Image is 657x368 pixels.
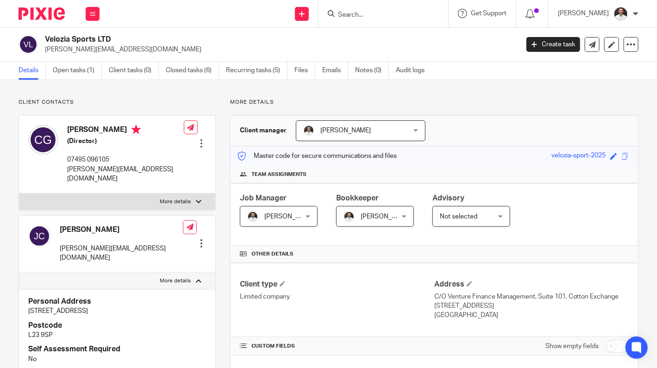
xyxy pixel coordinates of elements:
[545,342,599,351] label: Show empty fields
[551,151,606,162] div: velozia-sport-2025
[336,194,379,202] span: Bookkeeper
[19,35,38,54] img: svg%3E
[322,62,348,80] a: Emails
[264,213,315,220] span: [PERSON_NAME]
[432,194,464,202] span: Advisory
[240,126,287,135] h3: Client manager
[440,213,477,220] span: Not selected
[251,171,307,178] span: Team assignments
[160,198,191,206] p: More details
[558,9,609,18] p: [PERSON_NAME]
[355,62,389,80] a: Notes (0)
[396,62,432,80] a: Audit logs
[294,62,315,80] a: Files
[434,311,629,320] p: [GEOGRAPHIC_DATA]
[251,250,294,258] span: Other details
[45,35,419,44] h2: Velozia Sports LTD
[240,292,434,301] p: Limited company
[109,62,159,80] a: Client tasks (0)
[28,306,206,316] p: [STREET_ADDRESS]
[67,155,184,164] p: 07495 096105
[240,280,434,289] h4: Client type
[361,213,412,220] span: [PERSON_NAME]
[28,321,206,331] h4: Postcode
[28,331,206,340] p: L23 9SP
[67,125,184,137] h4: [PERSON_NAME]
[434,280,629,289] h4: Address
[337,11,420,19] input: Search
[320,127,371,134] span: [PERSON_NAME]
[166,62,219,80] a: Closed tasks (6)
[160,277,191,285] p: More details
[28,297,206,306] h4: Personal Address
[53,62,102,80] a: Open tasks (1)
[344,211,355,222] img: dom%20slack.jpg
[67,137,184,146] h5: (Director)
[247,211,258,222] img: dom%20slack.jpg
[45,45,513,54] p: [PERSON_NAME][EMAIL_ADDRESS][DOMAIN_NAME]
[60,244,183,263] p: [PERSON_NAME][EMAIL_ADDRESS][DOMAIN_NAME]
[19,7,65,20] img: Pixie
[230,99,638,106] p: More details
[60,225,183,235] h4: [PERSON_NAME]
[238,151,397,161] p: Master code for secure communications and files
[240,343,434,350] h4: CUSTOM FIELDS
[28,355,206,364] p: No
[28,125,58,155] img: svg%3E
[19,62,46,80] a: Details
[613,6,628,21] img: dom%20slack.jpg
[434,301,629,311] p: [STREET_ADDRESS]
[526,37,580,52] a: Create task
[434,292,629,301] p: C/O Venture Finance Management, Suite 101, Cotton Exchange
[28,225,50,247] img: svg%3E
[67,165,184,184] p: [PERSON_NAME][EMAIL_ADDRESS][DOMAIN_NAME]
[303,125,314,136] img: dom%20slack.jpg
[226,62,288,80] a: Recurring tasks (5)
[471,10,507,17] span: Get Support
[19,99,216,106] p: Client contacts
[131,125,141,134] i: Primary
[28,344,206,354] h4: Self Assessment Required
[240,194,287,202] span: Job Manager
